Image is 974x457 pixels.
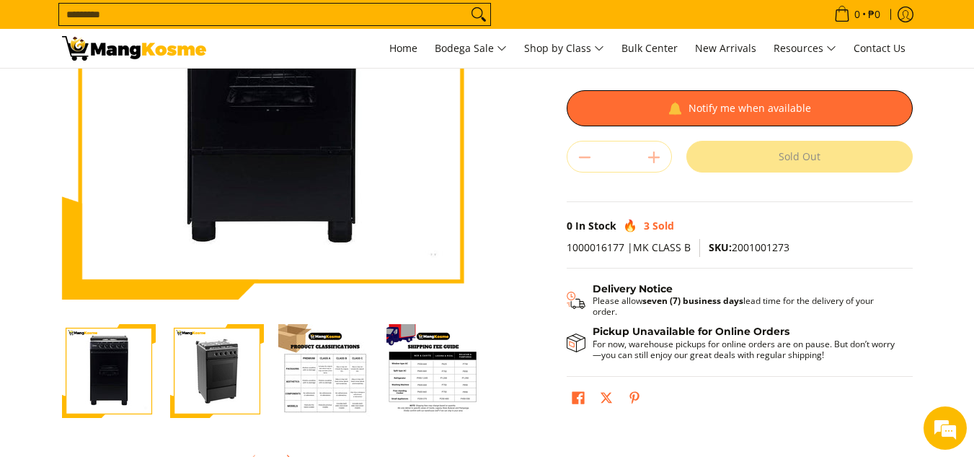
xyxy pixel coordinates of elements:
span: Bulk Center [621,41,678,55]
a: Share on Facebook [568,388,588,412]
img: midea-50-cm-4-burner-gas-range-black-full-front-view-mang-kosme [62,324,156,418]
a: Contact Us [846,29,913,68]
img: Midea 50 CM 4 Burner Gas Range, Black (Class B)-4 [386,324,480,418]
a: Resources [766,29,844,68]
p: For now, warehouse pickups for online orders are on pause. But don’t worry—you can still enjoy ou... [593,339,898,360]
a: Post on X [596,388,616,412]
span: In Stock [575,219,616,232]
span: 2001001273 [709,240,789,254]
span: Sold [652,219,674,232]
span: Shop by Class [524,40,604,58]
a: Bodega Sale [428,29,514,68]
span: 0 [567,219,572,232]
img: Midea 50 CM 4 Burner Gas Range, Black (Class B)-3 [278,324,372,418]
a: New Arrivals [688,29,763,68]
img: Midea 50 CM 4-Burner Gas Range - Black (Class B) l Mang Kosme [62,36,206,61]
span: Contact Us [854,41,906,55]
span: Bodega Sale [435,40,507,58]
span: Home [389,41,417,55]
span: SKU: [709,240,732,254]
strong: seven (7) business days [642,295,743,307]
a: Home [382,29,425,68]
button: Shipping & Delivery [567,283,898,318]
a: Shop by Class [517,29,611,68]
span: 0 [852,9,862,19]
span: 1000016177 |MK CLASS B [567,240,691,254]
nav: Main Menu [221,29,913,68]
span: Resources [774,40,836,58]
a: Bulk Center [614,29,685,68]
strong: Pickup Unavailable for Online Orders [593,325,789,338]
p: Please allow lead time for the delivery of your order. [593,295,898,317]
button: Search [467,4,490,25]
span: 3 [644,219,650,232]
span: New Arrivals [695,41,756,55]
span: ₱0 [866,9,882,19]
img: Midea 50 CM 4 Burner Gas Range, Black (Class B)-2 [170,324,264,418]
span: • [830,6,885,22]
a: Pin on Pinterest [624,388,645,412]
strong: Delivery Notice [593,282,673,295]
